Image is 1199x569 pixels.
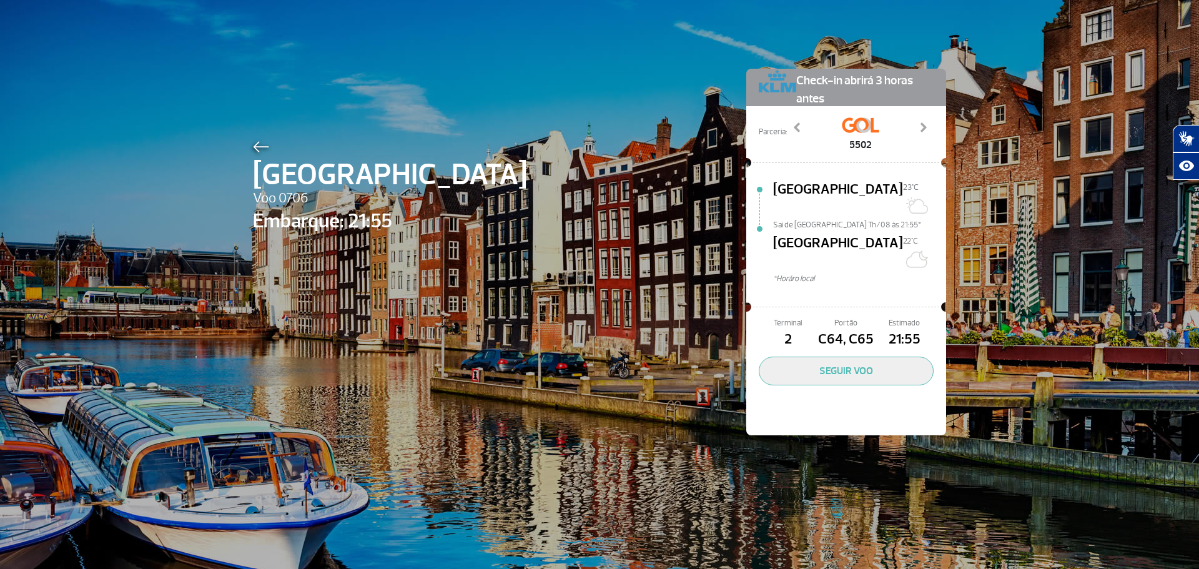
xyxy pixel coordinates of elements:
[253,188,527,209] span: Voo 0706
[1173,125,1199,152] button: Abrir tradutor de língua de sinais.
[903,182,919,192] span: 23°C
[773,233,903,273] span: [GEOGRAPHIC_DATA]
[759,317,817,329] span: Terminal
[903,236,918,246] span: 22°C
[876,317,934,329] span: Estimado
[796,69,934,108] span: Check-in abrirá 3 horas antes
[842,137,879,152] span: 5502
[903,193,928,218] img: Sol com algumas nuvens
[817,329,875,350] span: C64, C65
[1173,152,1199,180] button: Abrir recursos assistivos.
[773,273,946,285] span: *Horáro local
[759,329,817,350] span: 2
[773,219,946,228] span: Sai de [GEOGRAPHIC_DATA] Th/08 às 21:55*
[773,179,903,219] span: [GEOGRAPHIC_DATA]
[759,126,787,138] span: Parceria:
[817,317,875,329] span: Portão
[759,357,934,385] button: SEGUIR VOO
[903,247,928,272] img: Céu limpo
[876,329,934,350] span: 21:55
[1173,125,1199,180] div: Plugin de acessibilidade da Hand Talk.
[253,152,527,197] span: [GEOGRAPHIC_DATA]
[253,206,527,236] span: Embarque: 21:55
